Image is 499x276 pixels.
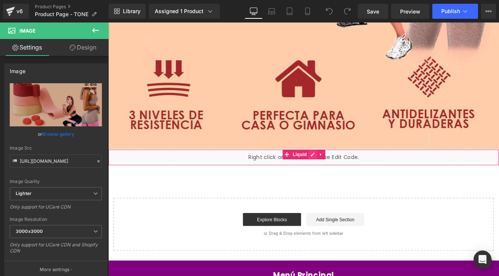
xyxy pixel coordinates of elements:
[35,4,109,10] a: Product Pages
[322,4,337,19] button: Undo
[56,39,110,56] a: Design
[40,266,70,273] p: More settings
[263,4,281,19] a: Laptop
[432,4,478,19] button: Publish
[367,7,379,15] span: Save
[35,11,88,17] span: Product Page - TONE
[245,4,263,19] a: Desktop
[281,4,299,19] a: Tablet
[299,4,317,19] a: Mobile
[42,127,74,141] a: Browse gallery
[155,7,214,15] div: Assigned 1 Product
[340,4,355,19] button: Redo
[108,22,499,276] iframe: To enrich screen reader interactions, please activate Accessibility in Grammarly extension settings
[109,4,146,19] a: New Library
[123,8,140,15] span: Library
[10,64,25,74] div: Image
[481,4,496,19] button: More
[242,147,252,159] a: Expand / Collapse
[212,147,232,159] span: Liquid
[10,217,102,222] div: Image Resolution
[10,179,102,184] div: Image Quality
[15,6,24,16] div: v6
[10,130,102,138] div: or
[441,8,460,14] span: Publish
[474,250,492,268] div: Open Intercom Messenger
[16,190,31,196] b: Lighter
[3,4,29,19] a: v6
[16,228,43,234] b: 3000x3000
[156,221,224,236] a: Explore Blocks
[10,145,102,151] div: Image Src
[10,204,102,215] div: Only support for UCare CDN
[10,242,102,259] div: Only support for UCare CDN and Shopify CDN
[18,242,435,247] p: or Drag & Drop elements from left sidebar
[19,28,36,34] span: Image
[391,4,429,19] a: Preview
[10,154,102,168] input: Link
[230,221,297,236] a: Add Single Section
[400,7,420,15] span: Preview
